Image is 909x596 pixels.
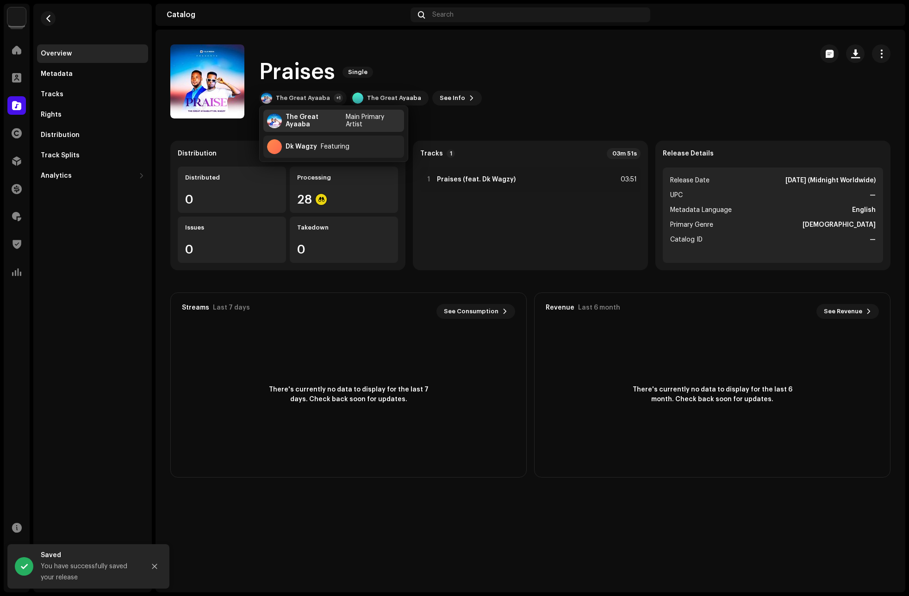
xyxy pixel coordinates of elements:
[670,205,732,216] span: Metadata Language
[367,94,421,102] div: The Great Ayaaba
[259,57,335,87] h1: Praises
[41,550,138,561] div: Saved
[437,176,516,183] strong: Praises (feat. Dk Wagzy)
[145,557,164,576] button: Close
[663,150,714,157] strong: Release Details
[870,234,876,245] strong: —
[178,150,217,157] div: Distribution
[167,11,407,19] div: Catalog
[440,89,465,107] span: See Info
[7,7,26,26] img: 1c16f3de-5afb-4452-805d-3f3454e20b1b
[261,93,272,104] img: 4aba3e7c-3b5e-4c07-b3a1-7db1d1c7816c
[670,219,713,230] span: Primary Genre
[276,94,330,102] div: The Great Ayaaba
[432,11,454,19] span: Search
[41,50,72,57] div: Overview
[546,304,574,311] div: Revenue
[436,304,515,319] button: See Consumption
[342,67,373,78] span: Single
[37,85,148,104] re-m-nav-item: Tracks
[879,7,894,22] img: 94355213-6620-4dec-931c-2264d4e76804
[297,224,391,231] div: Takedown
[41,172,72,180] div: Analytics
[629,385,796,404] span: There's currently no data to display for the last 6 month. Check back soon for updates.
[321,143,349,150] div: Featuring
[803,219,876,230] strong: [DEMOGRAPHIC_DATA]
[334,93,343,103] div: +1
[870,190,876,201] strong: —
[37,126,148,144] re-m-nav-item: Distribution
[185,174,279,181] div: Distributed
[41,111,62,118] div: Rights
[37,106,148,124] re-m-nav-item: Rights
[616,174,637,185] div: 03:51
[785,175,876,186] strong: [DATE] (Midnight Worldwide)
[447,149,455,158] p-badge: 1
[213,304,250,311] div: Last 7 days
[607,148,641,159] div: 03m 51s
[185,224,279,231] div: Issues
[182,304,209,311] div: Streams
[37,44,148,63] re-m-nav-item: Overview
[852,205,876,216] strong: English
[37,65,148,83] re-m-nav-item: Metadata
[286,143,317,150] div: Dk Wagzy
[37,167,148,185] re-m-nav-dropdown: Analytics
[37,146,148,165] re-m-nav-item: Track Splits
[267,113,282,128] img: 4aba3e7c-3b5e-4c07-b3a1-7db1d1c7816c
[420,150,443,157] strong: Tracks
[41,561,138,583] div: You have successfully saved your release
[41,91,63,98] div: Tracks
[265,385,432,404] span: There's currently no data to display for the last 7 days. Check back soon for updates.
[578,304,620,311] div: Last 6 month
[346,113,400,128] div: Main Primary Artist
[444,302,498,321] span: See Consumption
[41,152,80,159] div: Track Splits
[286,113,342,128] div: The Great Ayaaba
[41,131,80,139] div: Distribution
[816,304,879,319] button: See Revenue
[432,91,482,106] button: See Info
[670,175,710,186] span: Release Date
[824,302,862,321] span: See Revenue
[670,190,683,201] span: UPC
[41,70,73,78] div: Metadata
[297,174,391,181] div: Processing
[670,234,703,245] span: Catalog ID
